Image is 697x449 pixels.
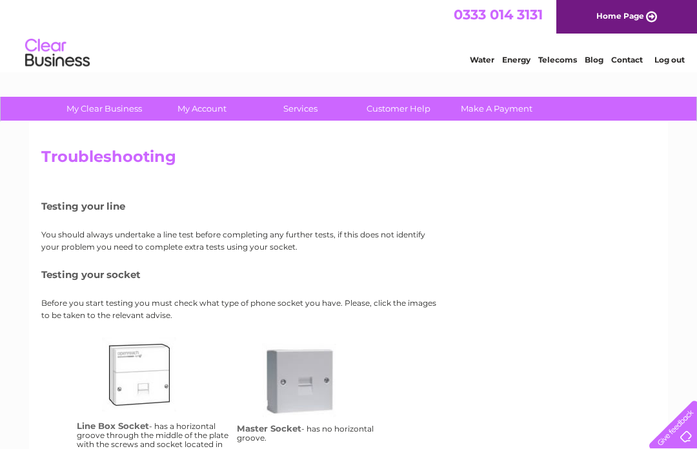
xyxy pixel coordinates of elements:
[470,55,494,65] a: Water
[149,97,256,121] a: My Account
[41,148,656,172] h2: Troubleshooting
[538,55,577,65] a: Telecoms
[41,201,441,212] h5: Testing your line
[41,297,441,321] p: Before you start testing you must check what type of phone socket you have. Please, click the ima...
[502,55,530,65] a: Energy
[443,97,550,121] a: Make A Payment
[102,337,205,441] a: lbs
[262,343,365,446] a: ms
[41,269,441,280] h5: Testing your socket
[45,7,654,63] div: Clear Business is a trading name of Verastar Limited (registered in [GEOGRAPHIC_DATA] No. 3667643...
[41,228,441,253] p: You should always undertake a line test before completing any further tests, if this does not ide...
[654,55,685,65] a: Log out
[611,55,643,65] a: Contact
[237,423,301,434] h4: Master Socket
[247,97,354,121] a: Services
[345,97,452,121] a: Customer Help
[77,421,149,431] h4: Line Box Socket
[25,34,90,73] img: logo.png
[585,55,603,65] a: Blog
[51,97,157,121] a: My Clear Business
[454,6,543,23] a: 0333 014 3131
